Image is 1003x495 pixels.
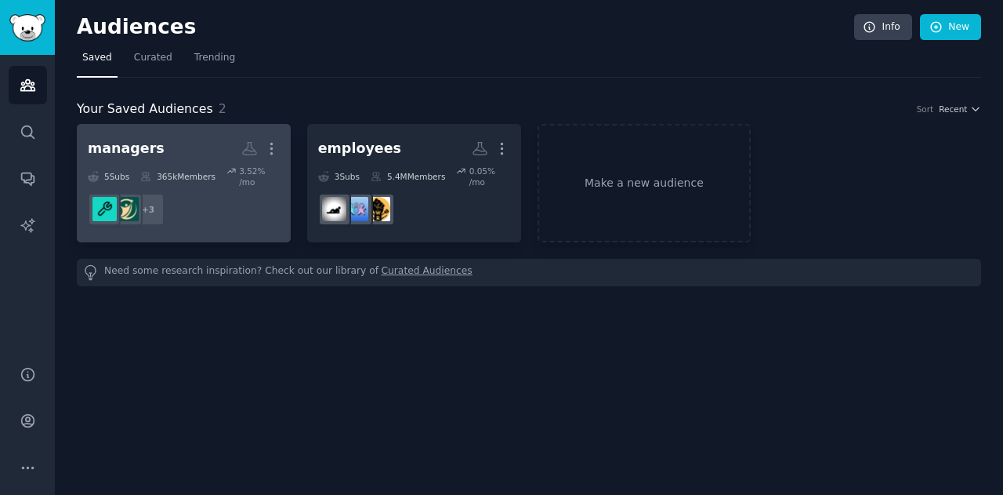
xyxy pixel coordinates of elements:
[920,14,981,41] a: New
[538,124,751,242] a: Make a new audience
[77,100,213,119] span: Your Saved Audiences
[134,51,172,65] span: Curated
[371,166,445,187] div: 5.4M Members
[194,51,235,65] span: Trending
[318,139,401,158] div: employees
[88,166,129,187] div: 5 Sub s
[322,197,346,221] img: antiwork
[77,259,981,286] div: Need some research inspiration? Check out our library of
[219,101,226,116] span: 2
[344,197,368,221] img: AskHR
[140,166,215,187] div: 365k Members
[307,124,521,242] a: employees3Subs5.4MMembers0.05% /moWorkReformAskHRantiwork
[382,264,473,281] a: Curated Audiences
[939,104,967,115] span: Recent
[939,104,981,115] button: Recent
[77,124,291,242] a: managers5Subs365kMembers3.52% /mo+3Leadershipmanagers
[318,166,360,187] div: 3 Sub s
[88,139,165,158] div: managers
[366,197,390,221] img: WorkReform
[854,14,912,41] a: Info
[469,166,510,187] div: 0.05 % /mo
[77,45,118,78] a: Saved
[239,166,280,187] div: 3.52 % /mo
[92,197,117,221] img: managers
[77,15,854,40] h2: Audiences
[114,197,139,221] img: Leadership
[9,14,45,42] img: GummySearch logo
[82,51,112,65] span: Saved
[129,45,178,78] a: Curated
[189,45,241,78] a: Trending
[917,104,934,115] div: Sort
[132,193,165,226] div: + 3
